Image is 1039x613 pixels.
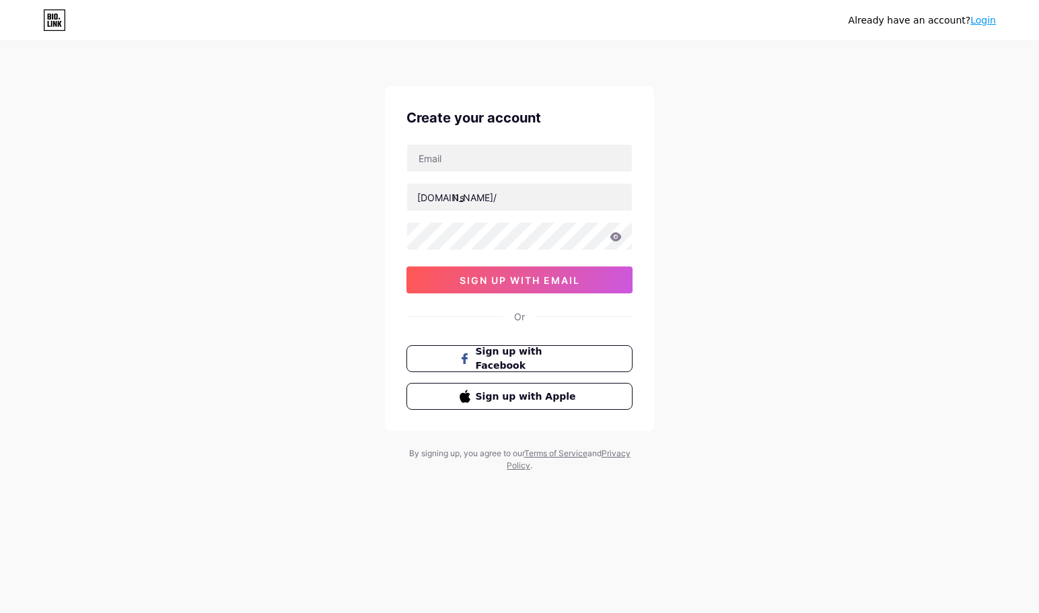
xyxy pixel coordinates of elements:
span: Sign up with Facebook [476,345,580,373]
button: Sign up with Facebook [406,345,633,372]
span: Sign up with Apple [476,390,580,404]
span: sign up with email [460,275,580,286]
button: Sign up with Apple [406,383,633,410]
input: username [407,184,632,211]
a: Login [970,15,996,26]
div: Create your account [406,108,633,128]
div: By signing up, you agree to our and . [405,447,634,472]
button: sign up with email [406,266,633,293]
div: [DOMAIN_NAME]/ [417,190,497,205]
input: Email [407,145,632,172]
div: Already have an account? [849,13,996,28]
a: Terms of Service [524,448,587,458]
div: Or [514,310,525,324]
